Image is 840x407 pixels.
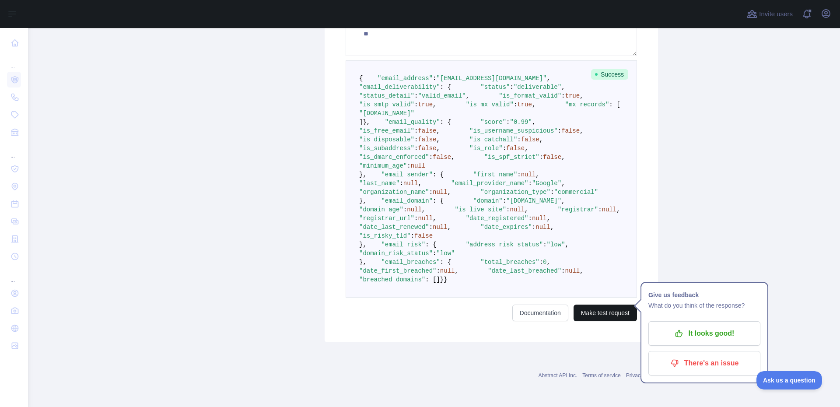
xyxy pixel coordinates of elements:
span: : [414,145,418,152]
a: Documentation [512,305,568,321]
span: : [429,154,433,161]
span: "status" [480,84,510,91]
button: Make test request [574,305,637,321]
span: "date_expires" [480,224,532,231]
span: : [407,162,410,169]
span: }, [359,241,367,248]
span: , [532,101,535,108]
span: "organization_name" [359,189,429,196]
div: ... [7,53,21,70]
span: "[DOMAIN_NAME]" [506,197,561,204]
span: : [598,206,602,213]
span: "date_last_renewed" [359,224,429,231]
span: "date_registered" [466,215,528,222]
span: "is_spf_strict" [484,154,539,161]
span: : [436,267,440,274]
div: ... [7,142,21,159]
a: Privacy policy [626,372,658,379]
span: "address_risk_status" [466,241,543,248]
span: : [506,119,510,126]
span: : [429,189,433,196]
span: "[EMAIL_ADDRESS][DOMAIN_NAME]" [436,75,546,82]
span: null [403,180,418,187]
span: "domain" [473,197,502,204]
span: , [525,145,528,152]
span: , [532,119,535,126]
span: "total_breaches" [480,259,539,266]
span: : [514,101,517,108]
span: } [440,276,444,283]
span: "is_mx_valid" [466,101,514,108]
span: "registrar" [558,206,598,213]
button: Invite users [745,7,794,21]
span: : [543,241,546,248]
span: "breached_domains" [359,276,425,283]
span: , [616,206,620,213]
span: , [436,145,440,152]
span: : { [433,197,444,204]
span: true [565,92,580,99]
button: It looks good! [648,321,760,346]
span: "low" [436,250,455,257]
span: "[DOMAIN_NAME]" [359,110,414,117]
span: : { [425,241,436,248]
span: : [561,92,565,99]
span: "email_provider_name" [451,180,528,187]
span: "last_name" [359,180,399,187]
span: , [550,224,554,231]
span: : [532,224,535,231]
span: "is_subaddress" [359,145,414,152]
span: : [528,180,532,187]
span: Success [591,69,628,80]
span: "deliverable" [514,84,561,91]
span: "email_address" [378,75,433,82]
span: "valid_email" [418,92,465,99]
span: , [565,241,569,248]
span: null [535,224,550,231]
span: "email_domain" [381,197,433,204]
a: Terms of service [582,372,620,379]
span: , [580,127,583,134]
div: ... [7,266,21,284]
span: "domain_age" [359,206,403,213]
span: null [433,189,448,196]
span: , [422,206,425,213]
span: , [580,267,583,274]
span: "registrar_url" [359,215,414,222]
span: false [414,232,433,239]
span: "domain_risk_status" [359,250,433,257]
span: : [] [425,276,440,283]
span: "is_live_site" [455,206,506,213]
span: "date_last_breached" [488,267,561,274]
span: , [433,215,436,222]
span: "commercial" [554,189,598,196]
span: : [517,136,521,143]
span: null [521,171,536,178]
span: false [521,136,539,143]
span: "first_name" [473,171,517,178]
span: false [418,127,436,134]
span: , [433,101,436,108]
span: , [561,197,565,204]
span: } [444,276,447,283]
span: true [418,101,433,108]
span: , [436,136,440,143]
span: "email_risk" [381,241,425,248]
span: "minimum_age" [359,162,407,169]
span: "Google" [532,180,561,187]
span: null [565,267,580,274]
span: "email_sender" [381,171,433,178]
span: : [ [609,101,620,108]
span: Invite users [759,9,793,19]
span: : [539,154,543,161]
span: : { [440,84,451,91]
span: , [448,189,451,196]
span: : [433,75,436,82]
span: : [558,127,561,134]
span: "organization_type" [480,189,550,196]
span: "email_quality" [385,119,440,126]
span: "is_free_email" [359,127,414,134]
span: "low" [547,241,565,248]
span: , [436,127,440,134]
span: , [561,84,565,91]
